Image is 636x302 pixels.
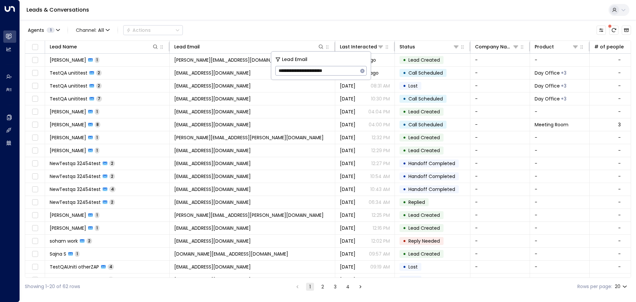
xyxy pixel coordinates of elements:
span: Lead Created [408,225,440,231]
span: Lead Created [408,134,440,141]
p: 10:43 AM [370,186,390,193]
span: 2 [109,199,115,205]
div: • [403,274,406,285]
span: Call Scheduled [408,121,443,128]
span: Toggle select row [31,147,39,155]
div: Product [535,43,554,51]
div: Showing 1-20 of 62 rows [25,283,80,290]
span: Lead Created [408,57,440,63]
td: - [530,144,590,157]
td: - [530,54,590,66]
span: 1 [75,251,79,257]
span: 4 [108,264,114,270]
td: - [530,131,590,144]
span: Khyati Singh [50,212,86,218]
td: - [470,222,530,234]
span: Toggle select row [31,263,39,271]
td: - [470,131,530,144]
div: Status [399,43,415,51]
span: Handoff Completed [408,186,455,193]
span: singh.yuvraj2006@gmail.com [174,108,251,115]
div: • [403,67,406,79]
p: 04:00 PM [369,121,390,128]
span: Toggle select row [31,185,39,194]
td: - [530,273,590,286]
div: - [618,160,621,167]
td: - [470,92,530,105]
div: 20 [615,282,628,291]
p: 08:03 AM [369,276,390,283]
span: TestQA unititest [50,83,87,89]
span: Yesterday [340,134,355,141]
div: - [618,186,621,193]
div: - [618,173,621,180]
p: 10:30 PM [371,95,390,102]
div: - [618,264,621,270]
div: • [403,184,406,195]
div: Long Term Office,Short Term Office,Workstation [561,95,566,102]
div: Actions [126,27,151,33]
span: 4 [109,186,116,192]
span: qa32454testqateam@yahoo.com [174,160,251,167]
span: 4 [108,277,114,282]
button: Agents1 [25,26,62,35]
span: testqauniti.otherzap@yahoo.com [174,264,251,270]
span: Day Office [535,83,560,89]
button: Go to page 3 [331,283,339,291]
div: 3 [618,121,621,128]
p: 10:54 AM [370,173,390,180]
span: Toggle select row [31,108,39,116]
span: Yesterday [340,199,355,206]
span: TestQAUniti otherZAP [50,276,99,283]
div: - [618,108,621,115]
span: Toggle select row [31,224,39,232]
span: Yesterday [340,186,355,193]
span: Lost [408,264,418,270]
span: Toggle select row [31,82,39,90]
span: Toggle select row [31,198,39,207]
span: soham work [50,238,78,244]
div: • [403,80,406,91]
span: TestQA unititest [50,95,87,102]
p: 12:27 PM [371,160,390,167]
div: Button group with a nested menu [123,25,183,35]
div: • [403,248,406,260]
span: Daniel Vaca [50,121,86,128]
span: Toggle select row [31,237,39,245]
td: - [470,80,530,92]
span: All [98,28,104,33]
td: - [530,261,590,273]
div: - [618,276,621,283]
span: sharvari0912@gmail.com [174,147,251,154]
span: Lost [408,276,418,283]
button: Archived Leads [622,26,631,35]
span: Toggle select all [31,43,39,51]
span: tiffany.chang@iwgplc.com [174,134,324,141]
td: - [530,196,590,209]
button: Actions [123,25,183,35]
div: • [403,93,406,104]
div: • [403,145,406,156]
td: - [470,67,530,79]
td: - [530,183,590,196]
span: Yesterday [340,225,355,231]
td: - [530,222,590,234]
div: - [618,199,621,206]
div: Long Term Office,Short Term Office,Workstation [561,70,566,76]
span: NewTestqa 32454test [50,186,101,193]
span: NewTestqa 32454test [50,160,101,167]
span: 2 [109,160,115,166]
td: - [470,54,530,66]
div: • [403,54,406,66]
div: - [618,70,621,76]
span: Channel: [73,26,112,35]
div: Product [535,43,579,51]
span: 1 [95,57,99,63]
span: Toggle select row [31,69,39,77]
span: testqauniti.otherzap@yahoo.com [174,276,251,283]
span: TestQA unititest [50,70,87,76]
p: 12:29 PM [371,147,390,154]
span: testqa.unititest@yahoo.com [174,83,251,89]
div: - [618,251,621,257]
span: 1 [47,28,55,33]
